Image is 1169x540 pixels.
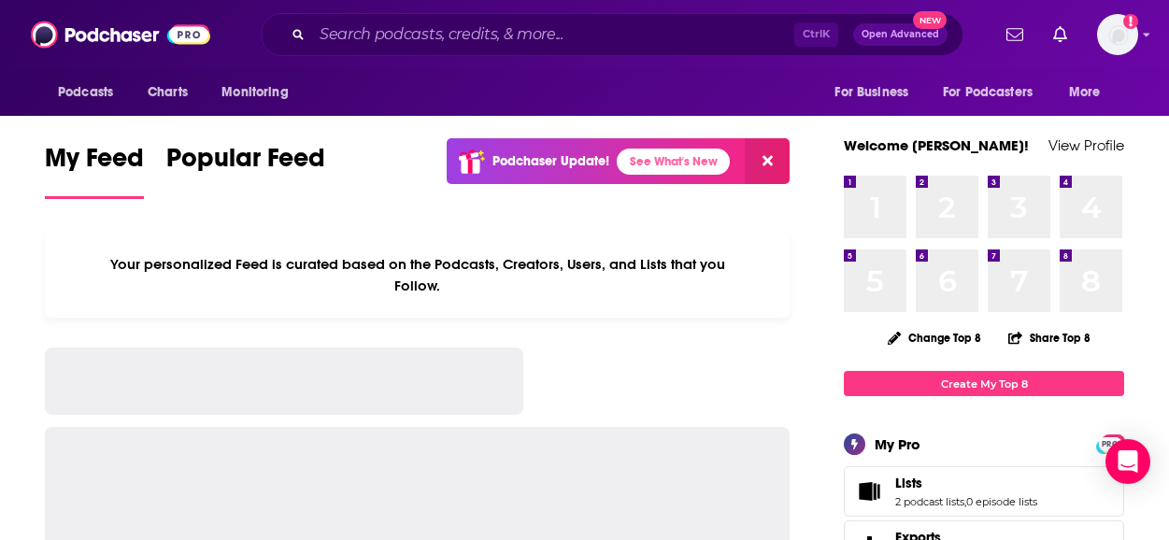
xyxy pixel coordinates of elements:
a: My Feed [45,142,144,199]
span: Charts [148,79,188,106]
a: View Profile [1048,136,1124,154]
button: open menu [931,75,1060,110]
span: For Business [834,79,908,106]
img: User Profile [1097,14,1138,55]
span: Monitoring [221,79,288,106]
span: Lists [895,475,922,491]
a: Charts [135,75,199,110]
a: Show notifications dropdown [1046,19,1075,50]
a: Show notifications dropdown [999,19,1031,50]
button: open menu [208,75,312,110]
a: Popular Feed [166,142,325,199]
span: Logged in as mresewehr [1097,14,1138,55]
a: See What's New [617,149,730,175]
div: Open Intercom Messenger [1105,439,1150,484]
a: Lists [850,478,888,504]
input: Search podcasts, credits, & more... [312,20,794,50]
div: Your personalized Feed is curated based on the Podcasts, Creators, Users, and Lists that you Follow. [45,233,790,318]
span: More [1069,79,1101,106]
span: Open Advanced [862,30,939,39]
button: open menu [1056,75,1124,110]
span: Popular Feed [166,142,325,185]
span: My Feed [45,142,144,185]
span: PRO [1099,437,1121,451]
a: Lists [895,475,1037,491]
span: Podcasts [58,79,113,106]
button: Show profile menu [1097,14,1138,55]
div: My Pro [875,435,920,453]
span: New [913,11,947,29]
svg: Add a profile image [1123,14,1138,29]
button: Share Top 8 [1007,320,1091,356]
button: Open AdvancedNew [853,23,948,46]
button: open menu [45,75,137,110]
a: 0 episode lists [966,495,1037,508]
a: Create My Top 8 [844,371,1124,396]
a: Welcome [PERSON_NAME]! [844,136,1029,154]
span: , [964,495,966,508]
button: Change Top 8 [877,326,992,349]
img: Podchaser - Follow, Share and Rate Podcasts [31,17,210,52]
div: Search podcasts, credits, & more... [261,13,963,56]
span: Ctrl K [794,22,838,47]
span: For Podcasters [943,79,1033,106]
span: Lists [844,466,1124,517]
a: 2 podcast lists [895,495,964,508]
a: PRO [1099,436,1121,450]
button: open menu [821,75,932,110]
p: Podchaser Update! [492,153,609,169]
